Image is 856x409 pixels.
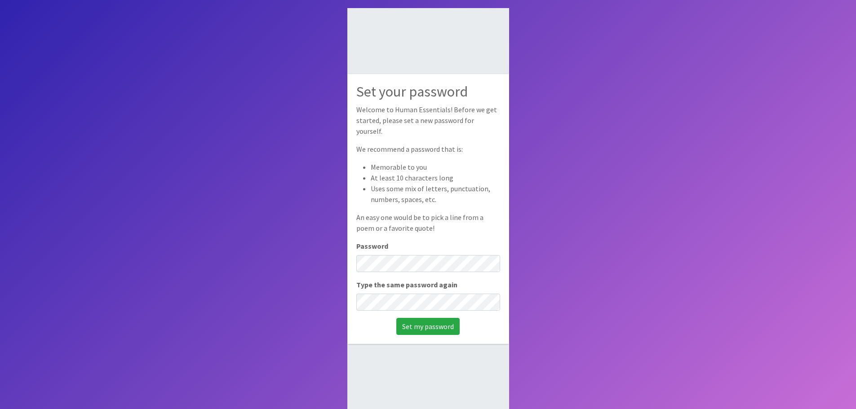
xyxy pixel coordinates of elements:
p: Welcome to Human Essentials! Before we get started, please set a new password for yourself. [356,104,500,136]
li: Memorable to you [371,162,500,172]
li: At least 10 characters long [371,172,500,183]
label: Type the same password again [356,279,457,290]
input: Set my password [396,318,460,335]
p: An easy one would be to pick a line from a poem or a favorite quote! [356,212,500,233]
li: Uses some mix of letters, punctuation, numbers, spaces, etc. [371,183,500,205]
p: We recommend a password that is: [356,144,500,154]
h2: Set your password [356,83,500,100]
label: Password [356,241,388,251]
